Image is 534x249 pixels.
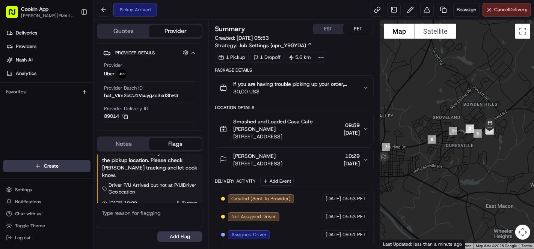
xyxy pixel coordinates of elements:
div: 💻 [63,109,69,115]
span: Assigned Driver [231,231,267,238]
span: Providers [16,43,36,50]
input: Clear [20,48,124,56]
span: Analytics [16,70,36,77]
span: Log out [15,235,30,241]
button: Provider Details [103,46,196,59]
span: [DATE] [326,195,341,202]
img: Nash [8,7,23,22]
span: Uber [104,70,115,77]
span: [DATE] 10:00 [109,200,137,206]
div: Last Updated: less than a minute ago [380,239,465,249]
button: Smashed and Loaded Casa Cafe [PERSON_NAME][STREET_ADDRESS]09:59[DATE] [215,113,373,145]
button: PET [343,24,373,34]
span: [DATE] [326,213,341,220]
span: [DATE] [326,231,341,238]
button: Toggle fullscreen view [515,24,530,39]
a: Nash AI [3,54,94,66]
a: 💻API Documentation [60,105,124,119]
div: 1 Dropoff [250,52,284,63]
button: Cookin App [21,5,48,13]
a: Providers [3,40,94,52]
button: Add Event [260,177,294,186]
button: Create [3,160,91,172]
span: 09:51 PET [342,231,366,238]
div: 📗 [8,109,14,115]
span: Toggle Theme [15,223,45,229]
span: Create [44,163,59,169]
button: EST [313,24,343,34]
span: Driver P/U Arrived but not at P/U | Driver Geolocation [109,182,198,195]
span: Chat with us! [15,211,42,217]
a: Job Settings (opn_Y9GYDA) [239,42,312,49]
span: Notifications [15,199,41,205]
span: [STREET_ADDRESS] [233,160,282,167]
img: Google [382,239,407,249]
span: 30,00 US$ [233,88,357,95]
span: Not Assigned Driver [231,213,276,220]
button: Start new chat [128,73,137,82]
button: Reassign [453,3,480,16]
div: Delivery Activity [215,178,256,184]
button: Provider [149,25,201,37]
span: Map data ©2025 Google [476,244,517,248]
button: CancelDelivery [483,3,531,16]
span: Knowledge Base [15,108,57,116]
div: 2 [463,121,477,136]
a: Open this area in Google Maps (opens a new window) [382,239,407,249]
span: [PERSON_NAME] [233,152,276,160]
a: 📗Knowledge Base [5,105,60,119]
span: [DATE] 05:53 [237,34,269,41]
span: Smashed and Loaded Casa Cafe [PERSON_NAME] [233,118,341,133]
span: Provider Delivery ID [104,105,148,112]
div: 1 [446,124,460,138]
div: 3 [463,121,477,136]
a: Terms (opens in new tab) [521,244,532,248]
div: We're available if you need us! [26,79,95,85]
button: Notes [98,138,149,150]
span: If you are having trouble picking up your order, please contact Smashed and Loaded Casa Cafe for ... [233,80,357,88]
span: Cancel Delivery [494,6,528,13]
button: [PERSON_NAME][EMAIL_ADDRESS][DOMAIN_NAME] [21,13,75,19]
span: Provider Details [115,50,155,56]
span: 10:29 [344,152,360,160]
span: Created: [215,34,269,42]
h3: Summary [215,25,245,32]
span: 05:53 PET [342,213,366,220]
button: Chat with us! [3,208,91,219]
button: Add Flag [157,231,202,242]
p: Welcome 👋 [8,30,137,42]
a: Powered byPylon [53,126,91,132]
button: Notifications [3,196,91,207]
div: Start new chat [26,71,123,79]
button: Log out [3,232,91,243]
span: Pylon [75,127,91,132]
div: 9 [471,126,485,141]
div: 1 Pickup [215,52,249,63]
button: If you are having trouble picking up your order, please contact Smashed and Loaded Casa Cafe for ... [215,76,373,100]
img: uber-new-logo.jpeg [118,69,127,78]
span: Provider Batch ID [104,85,143,91]
a: Analytics [3,67,94,79]
span: Created (Sent To Provider) [231,195,291,202]
span: [DATE] [344,160,360,167]
button: Flags [149,138,201,150]
span: 09:59 [344,121,360,129]
button: Quotes [98,25,149,37]
button: [PERSON_NAME][STREET_ADDRESS]10:29[DATE] [215,148,373,172]
button: Map camera controls [515,225,530,240]
span: [DATE] [344,129,360,136]
div: 8 [425,132,439,147]
div: Location Details [215,105,374,111]
span: [STREET_ADDRESS] [233,133,341,140]
div: 5.6 km [285,52,314,63]
button: Cookin App[PERSON_NAME][EMAIL_ADDRESS][DOMAIN_NAME] [3,3,78,21]
span: API Documentation [71,108,121,116]
span: System [182,200,198,206]
span: 05:53 PET [342,195,366,202]
div: Strategy: [215,42,312,49]
span: Provider [104,62,122,69]
span: bat_VIm2cCU1VsuygZe3xd3hEQ [104,92,178,99]
button: 89014 [104,113,128,120]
